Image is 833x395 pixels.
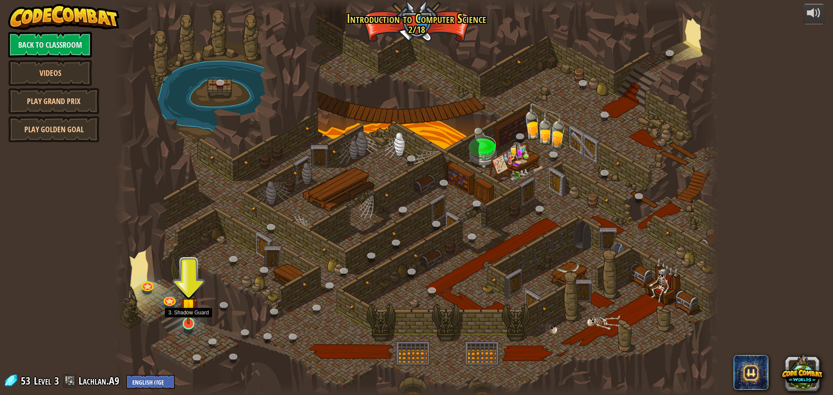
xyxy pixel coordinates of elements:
[8,88,99,114] a: Play Grand Prix
[8,116,99,142] a: Play Golden Goal
[8,4,119,30] img: CodeCombat - Learn how to code by playing a game
[8,32,92,58] a: Back to Classroom
[180,287,197,324] img: level-banner-started.png
[8,60,92,86] a: Videos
